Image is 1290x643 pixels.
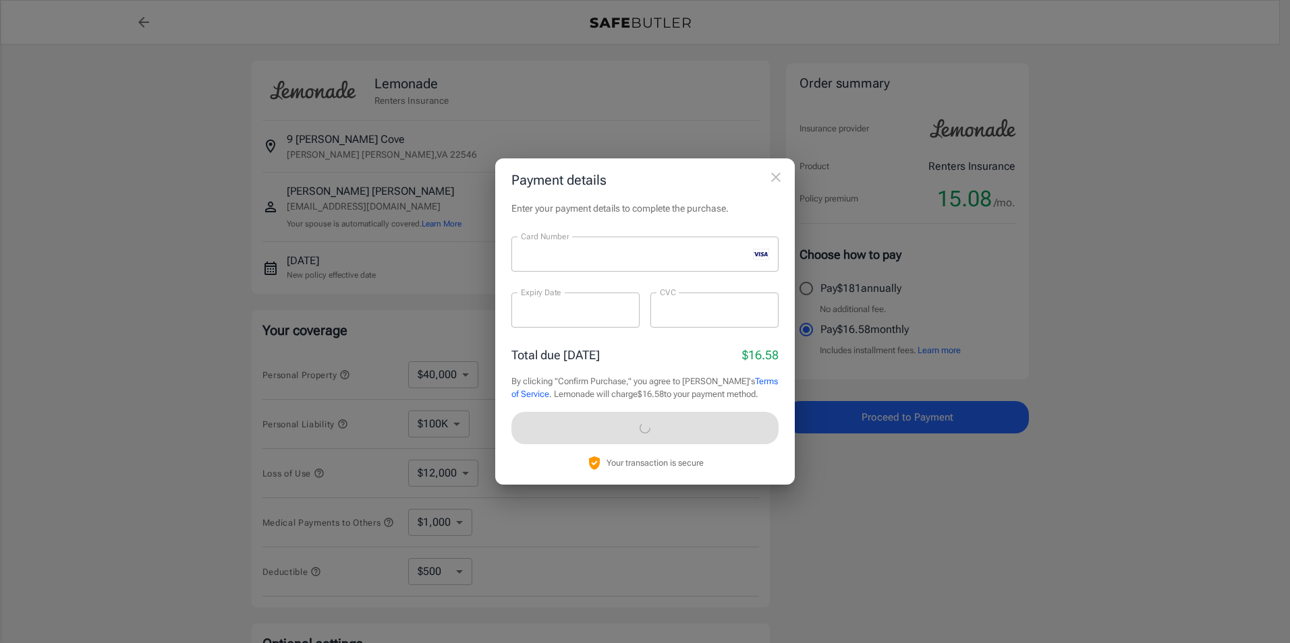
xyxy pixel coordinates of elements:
[521,247,748,260] iframe: Secure card number input frame
[511,375,779,401] p: By clicking "Confirm Purchase," you agree to [PERSON_NAME]'s . Lemonade will charge $16.58 to you...
[521,286,561,298] label: Expiry Date
[753,249,769,259] svg: visa
[521,231,569,242] label: Card Number
[511,202,779,215] p: Enter your payment details to complete the purchase.
[511,346,600,364] p: Total due [DATE]
[607,456,704,469] p: Your transaction is secure
[660,303,769,316] iframe: Secure CVC input frame
[495,158,795,202] h2: Payment details
[742,346,779,364] p: $16.58
[521,303,630,316] iframe: Secure expiration date input frame
[660,286,676,298] label: CVC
